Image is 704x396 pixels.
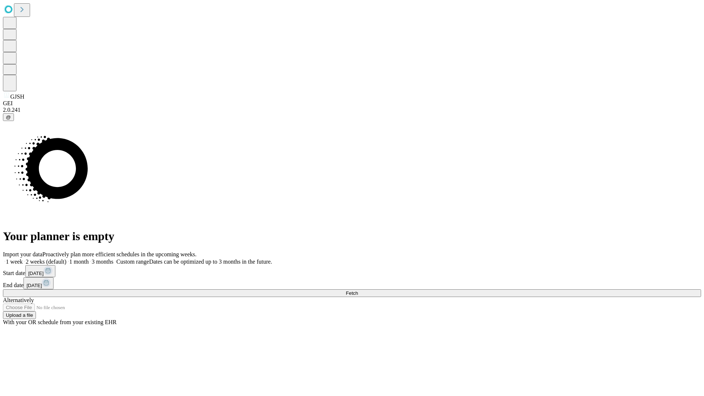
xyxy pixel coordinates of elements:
button: @ [3,113,14,121]
span: 2 weeks (default) [26,258,66,265]
div: 2.0.241 [3,107,701,113]
span: Custom range [116,258,149,265]
span: [DATE] [26,283,42,288]
div: End date [3,277,701,289]
span: 1 month [69,258,89,265]
span: [DATE] [28,271,44,276]
h1: Your planner is empty [3,230,701,243]
button: Fetch [3,289,701,297]
span: GJSH [10,93,24,100]
button: [DATE] [25,265,55,277]
div: Start date [3,265,701,277]
span: 1 week [6,258,23,265]
span: With your OR schedule from your existing EHR [3,319,117,325]
button: [DATE] [23,277,54,289]
span: Dates can be optimized up to 3 months in the future. [149,258,272,265]
span: Proactively plan more efficient schedules in the upcoming weeks. [43,251,197,257]
span: Alternatively [3,297,34,303]
span: @ [6,114,11,120]
span: 3 months [92,258,113,265]
button: Upload a file [3,311,36,319]
span: Import your data [3,251,43,257]
div: GEI [3,100,701,107]
span: Fetch [346,290,358,296]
